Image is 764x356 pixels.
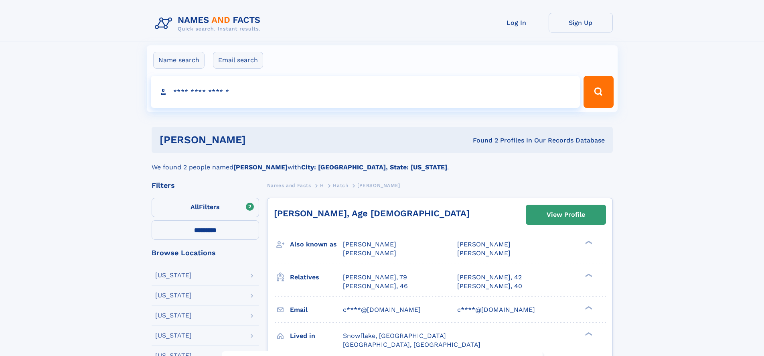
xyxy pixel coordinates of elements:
[190,203,199,211] span: All
[320,180,324,190] a: H
[290,271,343,284] h3: Relatives
[152,13,267,35] img: Logo Names and Facts
[457,249,511,257] span: [PERSON_NAME]
[333,183,348,188] span: Hatch
[457,282,522,291] a: [PERSON_NAME], 40
[151,76,580,108] input: search input
[233,163,288,171] b: [PERSON_NAME]
[152,249,259,256] div: Browse Locations
[357,183,400,188] span: [PERSON_NAME]
[320,183,324,188] span: H
[549,13,613,33] a: Sign Up
[160,135,359,145] h1: [PERSON_NAME]
[457,240,511,248] span: [PERSON_NAME]
[547,205,585,224] div: View Profile
[155,332,192,339] div: [US_STATE]
[267,180,311,190] a: Names and Facts
[583,331,593,336] div: ❯
[301,163,447,171] b: City: [GEOGRAPHIC_DATA], State: [US_STATE]
[343,282,408,291] a: [PERSON_NAME], 46
[343,240,396,248] span: [PERSON_NAME]
[526,205,606,224] a: View Profile
[290,303,343,317] h3: Email
[584,76,613,108] button: Search Button
[155,292,192,299] div: [US_STATE]
[152,182,259,189] div: Filters
[155,312,192,319] div: [US_STATE]
[333,180,348,190] a: Hatch
[343,273,407,282] a: [PERSON_NAME], 79
[290,329,343,343] h3: Lived in
[583,305,593,310] div: ❯
[155,272,192,279] div: [US_STATE]
[152,153,613,172] div: We found 2 people named with .
[290,238,343,251] h3: Also known as
[343,249,396,257] span: [PERSON_NAME]
[274,208,470,218] a: [PERSON_NAME], Age [DEMOGRAPHIC_DATA]
[457,273,522,282] a: [PERSON_NAME], 42
[152,198,259,217] label: Filters
[343,341,480,348] span: [GEOGRAPHIC_DATA], [GEOGRAPHIC_DATA]
[484,13,549,33] a: Log In
[583,240,593,245] div: ❯
[583,273,593,278] div: ❯
[359,136,605,145] div: Found 2 Profiles In Our Records Database
[213,52,263,69] label: Email search
[343,332,446,340] span: Snowflake, [GEOGRAPHIC_DATA]
[153,52,205,69] label: Name search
